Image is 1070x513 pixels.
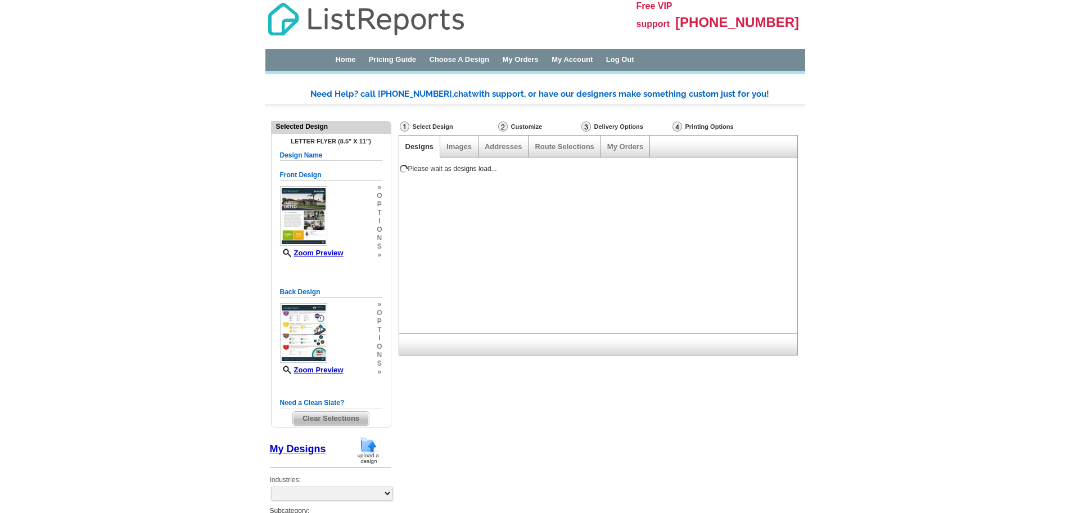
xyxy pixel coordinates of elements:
[377,300,382,309] span: »
[636,1,672,29] span: Free VIP support
[377,343,382,351] span: o
[580,121,671,135] div: Delivery Options
[280,150,382,161] h5: Design Name
[377,251,382,259] span: »
[377,351,382,359] span: n
[280,170,382,181] h5: Front Design
[280,249,344,257] a: Zoom Preview
[671,121,771,132] div: Printing Options
[280,138,382,145] h4: Letter Flyer (8.5" x 11")
[280,303,327,363] img: small-thumb.jpg
[675,15,799,30] span: [PHONE_NUMBER]
[399,164,408,173] img: loading...
[399,121,497,135] div: Select Design
[430,55,490,64] a: Choose A Design
[454,89,472,99] span: chat
[270,443,326,454] a: My Designs
[354,436,383,465] img: upload-design
[377,309,382,317] span: o
[369,55,417,64] a: Pricing Guide
[293,412,369,425] span: Clear Selections
[280,287,382,298] h5: Back Design
[280,398,382,408] h5: Need a Clean Slate?
[377,234,382,242] span: n
[485,142,522,151] a: Addresses
[405,142,434,151] a: Designs
[552,55,593,64] a: My Account
[335,55,355,64] a: Home
[377,192,382,200] span: o
[408,164,497,174] div: Please wait as designs load...
[377,368,382,376] span: »
[280,366,344,374] a: Zoom Preview
[280,186,327,246] img: small-thumb.jpg
[377,317,382,326] span: p
[377,200,382,209] span: p
[607,142,643,151] a: My Orders
[446,142,472,151] a: Images
[377,334,382,343] span: i
[377,226,382,234] span: o
[377,209,382,217] span: t
[400,121,409,132] img: Select Design
[377,242,382,251] span: s
[377,359,382,368] span: s
[535,142,594,151] a: Route Selections
[503,55,539,64] a: My Orders
[581,121,591,132] img: Delivery Options
[497,121,580,132] div: Customize
[377,217,382,226] span: i
[672,121,682,132] img: Printing Options & Summary
[377,326,382,334] span: t
[310,88,805,100] div: Need Help? call [PHONE_NUMBER], with support, or have our designers make something custom just fo...
[606,55,634,64] a: Log Out
[272,121,391,132] div: Selected Design
[377,183,382,192] span: »
[498,121,508,132] img: Customize
[270,470,391,506] div: Industries:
